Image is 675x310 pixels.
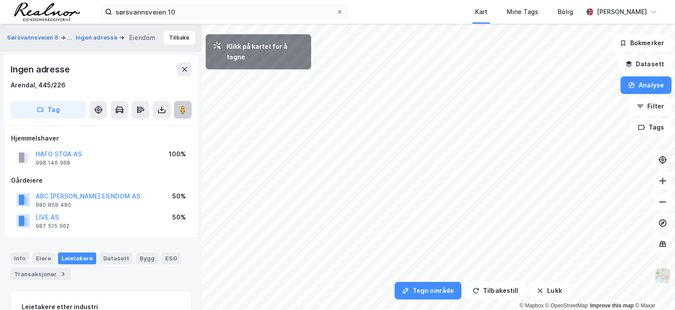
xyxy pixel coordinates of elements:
[163,31,195,45] button: Tilbake
[654,267,671,284] img: Z
[76,33,119,42] button: Ingen adresse
[172,191,186,202] div: 50%
[11,268,71,280] div: Transaksjoner
[475,7,487,17] div: Kart
[618,55,671,73] button: Datasett
[169,149,186,159] div: 100%
[590,303,634,309] a: Improve this map
[162,252,181,264] div: ESG
[11,133,191,144] div: Hjemmelshaver
[529,282,569,299] button: Lukk
[11,175,191,186] div: Gårdeiere
[631,268,675,310] iframe: Chat Widget
[621,76,671,94] button: Analyse
[36,202,71,209] div: 980 858 480
[11,252,29,264] div: Info
[597,7,647,17] div: [PERSON_NAME]
[100,252,133,264] div: Datasett
[507,7,538,17] div: Mine Tags
[545,303,588,309] a: OpenStreetMap
[14,3,80,21] img: realnor-logo.934646d98de889bb5806.png
[629,97,671,115] button: Filter
[395,282,461,299] button: Tegn område
[136,252,158,264] div: Bygg
[33,252,54,264] div: Eiere
[172,212,186,223] div: 50%
[11,101,86,119] button: Tag
[58,252,96,264] div: Leietakere
[519,303,544,309] a: Mapbox
[631,268,675,310] div: Kontrollprogram for chat
[612,34,671,52] button: Bokmerker
[7,32,60,43] button: Sørsvannsveien 8
[465,282,526,299] button: Tilbakestill
[129,32,156,43] div: Eiendom
[11,62,71,76] div: Ingen adresse
[631,119,671,136] button: Tags
[36,223,69,230] div: 987 515 562
[67,32,72,43] div: ...
[11,80,65,90] div: Arendal, 445/226
[227,41,304,62] div: Klikk på kartet for å tegne
[558,7,573,17] div: Bolig
[58,270,67,278] div: 3
[112,5,336,18] input: Søk på adresse, matrikkel, gårdeiere, leietakere eller personer
[36,159,70,166] div: 998 146 968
